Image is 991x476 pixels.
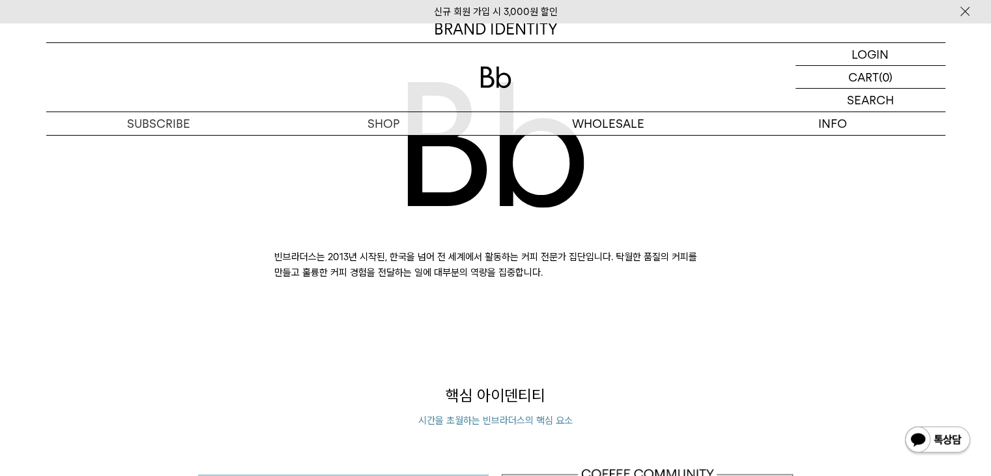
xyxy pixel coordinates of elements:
a: SUBSCRIBE [46,112,271,135]
p: SEARCH [847,89,894,112]
img: 로고 [480,67,511,88]
p: 빈브라더스는 2013년 시작된, 한국을 넘어 전 세계에서 활동하는 커피 전문가 집단입니다. 탁월한 품질의 커피를 만들고 훌륭한 커피 경험을 전달하는 일에 대부분의 역량을 집중... [274,249,717,280]
p: 핵심 아이덴티티 [198,385,793,407]
a: SHOP [271,112,496,135]
a: LOGIN [796,43,945,66]
p: INFO [721,112,945,135]
p: WHOLESALE [496,112,721,135]
p: CART [848,66,879,88]
p: 시간을 초월하는 빈브라더스의 핵심 요소 [198,413,793,428]
img: 카카오톡 채널 1:1 채팅 버튼 [904,425,971,456]
p: LOGIN [852,43,889,65]
a: 신규 회원 가입 시 3,000원 할인 [434,6,558,18]
p: (0) [879,66,893,88]
a: CART (0) [796,66,945,89]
